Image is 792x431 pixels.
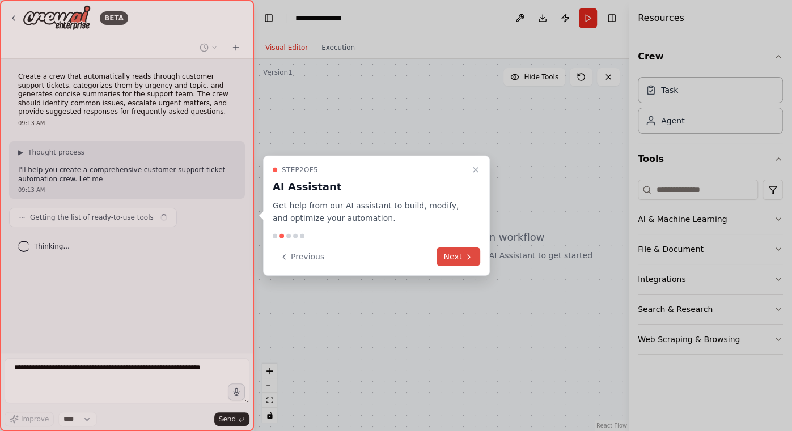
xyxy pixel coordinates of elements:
button: Hide left sidebar [261,10,277,26]
button: Previous [273,247,331,266]
span: Step 2 of 5 [282,165,318,174]
h3: AI Assistant [273,178,467,194]
button: Close walkthrough [469,163,482,176]
p: Get help from our AI assistant to build, modify, and optimize your automation. [273,199,467,225]
button: Next [437,247,480,266]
